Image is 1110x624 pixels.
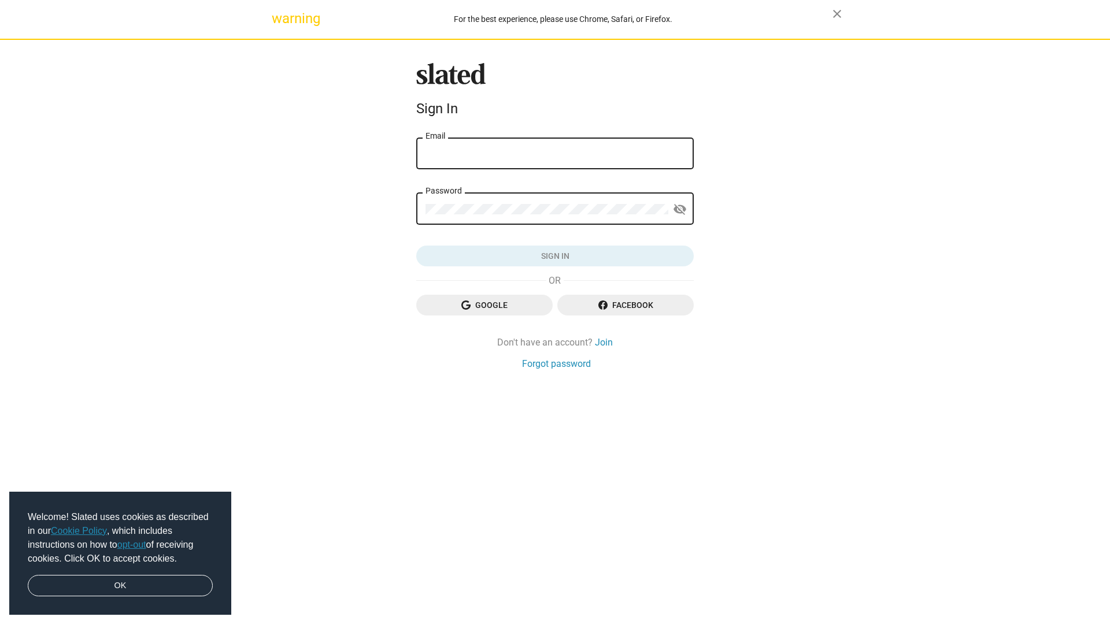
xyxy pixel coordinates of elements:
span: Google [425,295,543,315]
button: Facebook [557,295,694,315]
button: Google [416,295,553,315]
a: Join [595,336,613,348]
mat-icon: warning [272,12,286,25]
mat-icon: visibility_off [673,200,687,218]
sl-branding: Sign In [416,63,694,122]
a: Forgot password [522,358,591,370]
a: Cookie Policy [51,526,107,536]
a: opt-out [117,540,146,549]
mat-icon: close [830,7,844,21]
div: Sign In [416,101,694,117]
span: Welcome! Slated uses cookies as described in our , which includes instructions on how to of recei... [28,510,213,566]
div: For the best experience, please use Chrome, Safari, or Firefox. [294,12,832,27]
div: cookieconsent [9,492,231,615]
div: Don't have an account? [416,336,694,348]
span: Facebook [567,295,684,315]
a: dismiss cookie message [28,575,213,597]
button: Show password [668,198,691,221]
